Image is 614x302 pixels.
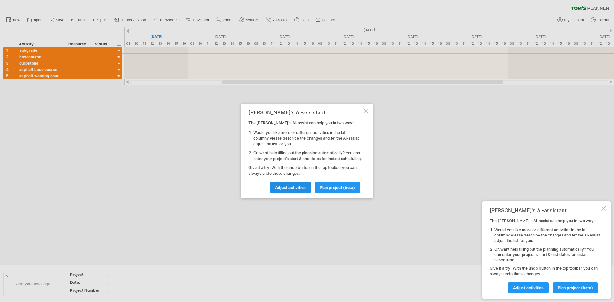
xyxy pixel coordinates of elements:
[490,218,600,293] div: The [PERSON_NAME]'s AI-assist can help you in two ways: Give it a try! With the undo button in th...
[253,130,362,147] li: Would you like more or different activities in the left column? Please describe the changes and l...
[270,182,311,193] a: Adjust activities
[253,150,362,162] li: Or, want help filling out the planning automatically? You can enter your project's start & end da...
[248,110,362,115] div: [PERSON_NAME]'s AI-assistant
[315,182,360,193] a: plan project (beta)
[558,285,593,290] span: plan project (beta)
[494,247,600,263] li: Or, want help filling out the planning automatically? You can enter your project's start & end da...
[553,282,598,293] a: plan project (beta)
[513,285,544,290] span: Adjust activities
[508,282,549,293] a: Adjust activities
[490,207,600,213] div: [PERSON_NAME]'s AI-assistant
[320,185,355,190] span: plan project (beta)
[275,185,306,190] span: Adjust activities
[248,110,362,193] div: The [PERSON_NAME]'s AI-assist can help you in two ways: Give it a try! With the undo button in th...
[494,228,600,244] li: Would you like more or different activities in the left column? Please describe the changes and l...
